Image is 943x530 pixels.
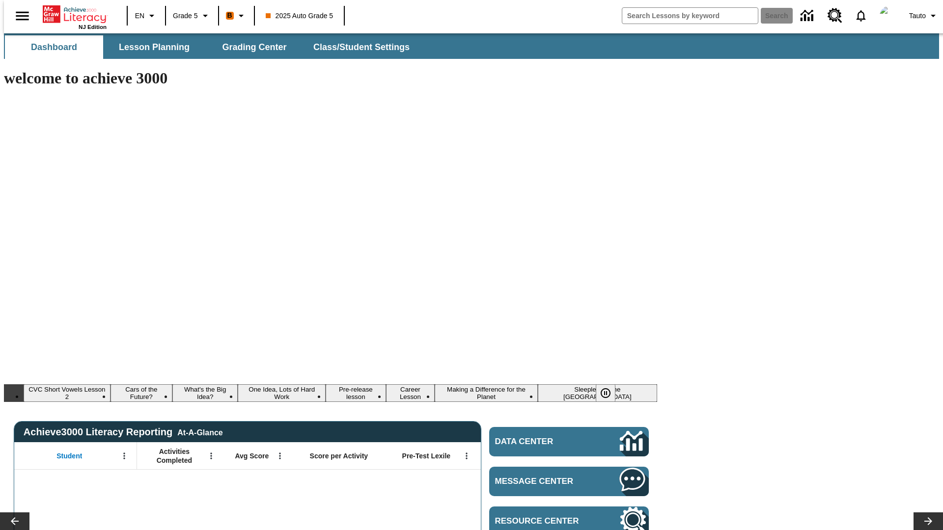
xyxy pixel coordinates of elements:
[489,427,649,456] a: Data Center
[538,384,657,402] button: Slide 8 Sleepless in the Animal Kingdom
[495,437,587,447] span: Data Center
[222,7,251,25] button: Boost Class color is orange. Change class color
[142,447,207,465] span: Activities Completed
[204,449,219,463] button: Open Menu
[402,451,451,460] span: Pre-Test Lexile
[909,11,926,21] span: Tauto
[117,449,132,463] button: Open Menu
[31,42,77,53] span: Dashboard
[43,4,107,24] a: Home
[905,7,943,25] button: Profile/Settings
[205,35,304,59] button: Grading Center
[43,3,107,30] div: Home
[848,3,874,28] a: Notifications
[495,477,590,486] span: Message Center
[169,7,215,25] button: Grade: Grade 5, Select a grade
[459,449,474,463] button: Open Menu
[111,384,172,402] button: Slide 2 Cars of the Future?
[238,384,326,402] button: Slide 4 One Idea, Lots of Hard Work
[172,384,238,402] button: Slide 3 What's the Big Idea?
[5,35,103,59] button: Dashboard
[313,42,410,53] span: Class/Student Settings
[24,384,111,402] button: Slide 1 CVC Short Vowels Lesson 2
[326,384,386,402] button: Slide 5 Pre-release lesson
[105,35,203,59] button: Lesson Planning
[266,11,333,21] span: 2025 Auto Grade 5
[880,6,899,26] img: avatar image
[795,2,822,29] a: Data Center
[227,9,232,22] span: B
[177,426,222,437] div: At-A-Glance
[596,384,625,402] div: Pause
[135,11,144,21] span: EN
[235,451,269,460] span: Avg Score
[173,11,198,21] span: Grade 5
[4,69,657,87] h1: welcome to achieve 3000
[596,384,615,402] button: Pause
[4,35,418,59] div: SubNavbar
[622,8,758,24] input: search field
[79,24,107,30] span: NJ Edition
[310,451,368,460] span: Score per Activity
[273,449,287,463] button: Open Menu
[222,42,286,53] span: Grading Center
[8,1,37,30] button: Open side menu
[874,3,905,28] button: Select a new avatar
[4,33,939,59] div: SubNavbar
[822,2,848,29] a: Resource Center, Will open in new tab
[489,467,649,496] a: Message Center
[914,512,943,530] button: Lesson carousel, Next
[56,451,82,460] span: Student
[435,384,537,402] button: Slide 7 Making a Difference for the Planet
[119,42,190,53] span: Lesson Planning
[495,516,590,526] span: Resource Center
[131,7,162,25] button: Language: EN, Select a language
[386,384,435,402] button: Slide 6 Career Lesson
[24,426,223,438] span: Achieve3000 Literacy Reporting
[305,35,417,59] button: Class/Student Settings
